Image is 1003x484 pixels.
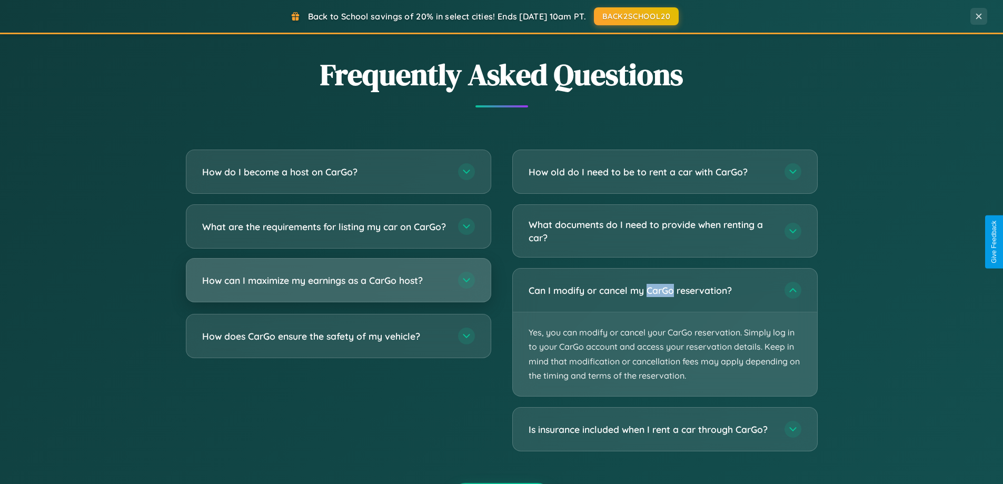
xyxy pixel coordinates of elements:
[529,284,774,297] h3: Can I modify or cancel my CarGo reservation?
[186,54,818,95] h2: Frequently Asked Questions
[202,220,448,233] h3: What are the requirements for listing my car on CarGo?
[594,7,679,25] button: BACK2SCHOOL20
[990,221,998,263] div: Give Feedback
[202,165,448,179] h3: How do I become a host on CarGo?
[202,274,448,287] h3: How can I maximize my earnings as a CarGo host?
[202,330,448,343] h3: How does CarGo ensure the safety of my vehicle?
[513,312,817,396] p: Yes, you can modify or cancel your CarGo reservation. Simply log in to your CarGo account and acc...
[308,11,586,22] span: Back to School savings of 20% in select cities! Ends [DATE] 10am PT.
[529,218,774,244] h3: What documents do I need to provide when renting a car?
[529,423,774,436] h3: Is insurance included when I rent a car through CarGo?
[529,165,774,179] h3: How old do I need to be to rent a car with CarGo?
